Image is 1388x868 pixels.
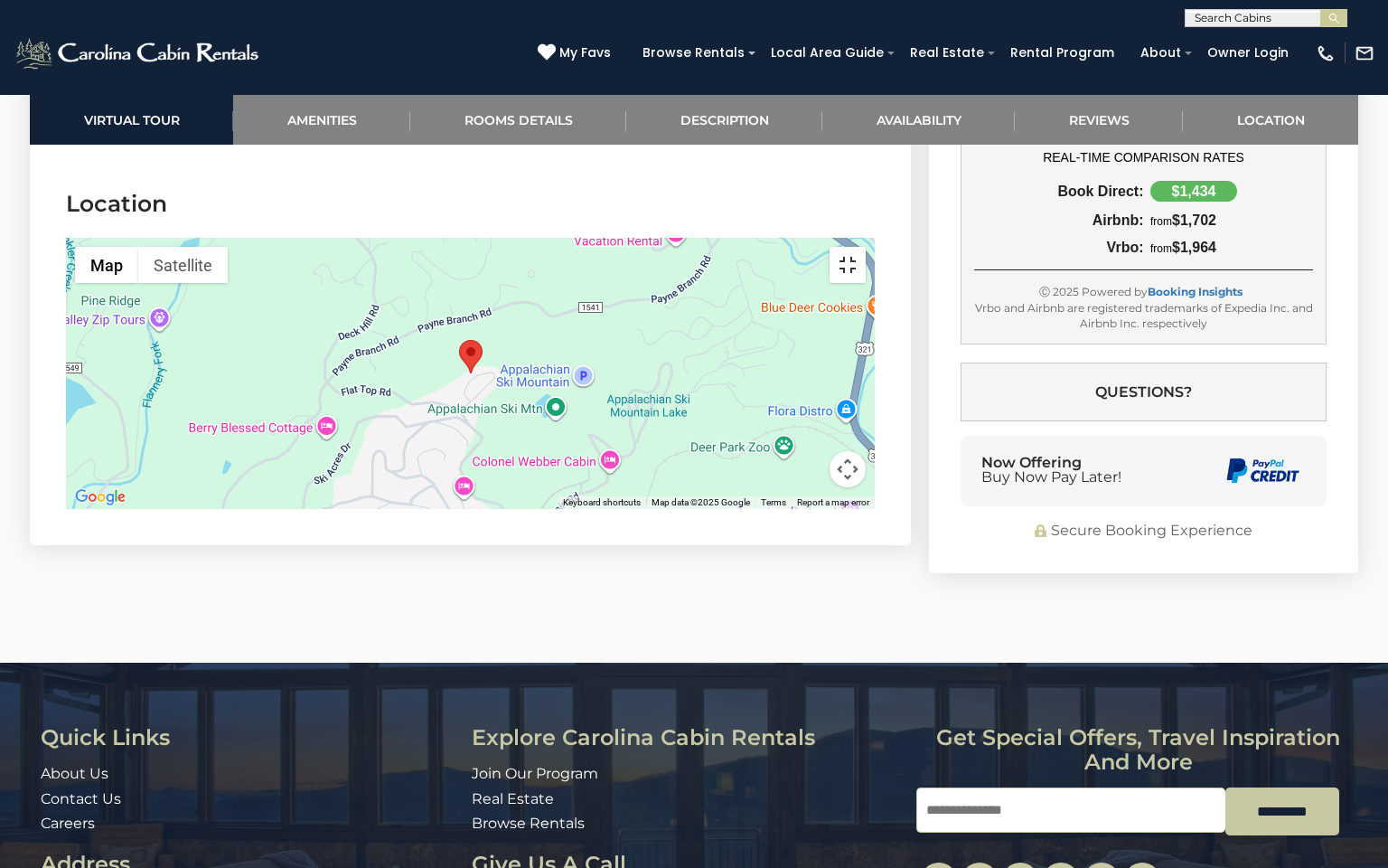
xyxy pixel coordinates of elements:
[1355,43,1374,63] img: mail-regular-white.png
[1144,240,1314,256] div: $1,964
[761,497,786,507] a: Terms (opens in new tab)
[1001,39,1123,67] a: Rental Program
[961,520,1327,541] div: Secure Booking Experience
[41,726,458,750] h3: Quick Links
[797,497,869,507] a: Report a map error
[1150,215,1172,228] span: from
[830,247,866,283] button: Toggle fullscreen view
[559,43,611,62] span: My Favs
[901,39,993,67] a: Real Estate
[1150,181,1237,202] div: $1,434
[974,150,1313,165] h4: REAL-TIME COMPARISON RATES
[1131,39,1190,67] a: About
[1150,242,1172,255] span: from
[563,496,641,509] button: Keyboard shortcuts
[981,470,1121,485] span: Buy Now Pay Later!
[138,247,228,283] button: Show satellite imagery
[410,95,626,145] a: Rooms Details
[1144,212,1314,229] div: $1,702
[459,340,483,373] div: Stairway to Heaven
[822,95,1015,145] a: Availability
[472,726,903,750] h3: Explore Carolina Cabin Rentals
[66,188,875,220] h3: Location
[652,497,750,507] span: Map data ©2025 Google
[1316,43,1336,63] img: phone-regular-white.png
[41,790,121,807] a: Contact Us
[70,486,130,509] img: Google
[626,95,822,145] a: Description
[1148,285,1243,298] a: Booking Insights
[974,184,1144,200] div: Book Direct:
[41,815,95,832] a: Careers
[916,726,1361,774] h3: Get special offers, travel inspiration and more
[1198,39,1298,67] a: Owner Login
[961,362,1327,420] button: Questions?
[633,39,754,67] a: Browse Rentals
[1015,95,1183,145] a: Reviews
[762,39,893,67] a: Local Area Guide
[974,212,1144,229] div: Airbnb:
[472,765,598,782] a: Join Our Program
[70,486,130,509] a: Open this area in Google Maps (opens a new window)
[472,790,554,807] a: Real Estate
[233,95,410,145] a: Amenities
[538,43,615,63] a: My Favs
[1183,95,1358,145] a: Location
[974,284,1313,299] div: Ⓒ 2025 Powered by
[981,456,1121,485] div: Now Offering
[75,247,138,283] button: Show street map
[974,299,1313,330] div: Vrbo and Airbnb are registered trademarks of Expedia Inc. and Airbnb Inc. respectively
[41,765,108,782] a: About Us
[30,95,233,145] a: Virtual Tour
[14,35,264,71] img: White-1-2.png
[830,451,866,487] button: Map camera controls
[974,240,1144,256] div: Vrbo:
[472,815,585,832] a: Browse Rentals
